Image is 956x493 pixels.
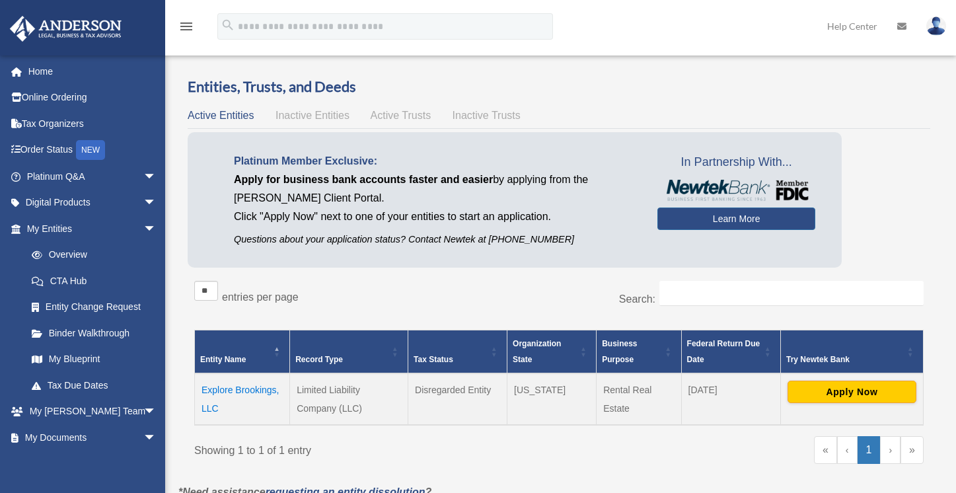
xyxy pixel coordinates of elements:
td: Explore Brookings, LLC [195,373,290,425]
span: Record Type [295,355,343,364]
p: Click "Apply Now" next to one of your entities to start an application. [234,208,638,226]
h3: Entities, Trusts, and Deeds [188,77,930,97]
img: User Pic [926,17,946,36]
th: Tax Status: Activate to sort [408,330,507,373]
span: arrow_drop_down [143,163,170,190]
a: 1 [858,436,881,464]
a: Next [880,436,901,464]
a: Digital Productsarrow_drop_down [9,190,176,216]
span: Business Purpose [602,339,637,364]
span: Inactive Entities [276,110,349,121]
p: by applying from the [PERSON_NAME] Client Portal. [234,171,638,208]
td: Rental Real Estate [597,373,681,425]
div: Showing 1 to 1 of 1 entry [194,436,549,460]
p: Platinum Member Exclusive: [234,152,638,171]
span: Federal Return Due Date [687,339,760,364]
a: Entity Change Request [18,294,170,321]
span: arrow_drop_down [143,190,170,217]
span: Active Entities [188,110,254,121]
a: Last [901,436,924,464]
th: Federal Return Due Date: Activate to sort [681,330,780,373]
span: In Partnership With... [657,152,815,173]
span: Tax Status [414,355,453,364]
span: Active Trusts [371,110,431,121]
label: entries per page [222,291,299,303]
a: Learn More [657,208,815,230]
a: Overview [18,242,163,268]
img: NewtekBankLogoSM.png [664,180,809,201]
td: Disregarded Entity [408,373,507,425]
span: Organization State [513,339,561,364]
th: Try Newtek Bank : Activate to sort [780,330,923,373]
span: Inactive Trusts [453,110,521,121]
a: Platinum Q&Aarrow_drop_down [9,163,176,190]
a: Online Ordering [9,85,176,111]
i: menu [178,19,194,34]
a: Previous [837,436,858,464]
a: Home [9,58,176,85]
i: search [221,18,235,32]
a: Binder Walkthrough [18,320,170,346]
button: Apply Now [788,381,916,403]
th: Business Purpose: Activate to sort [597,330,681,373]
a: First [814,436,837,464]
a: Tax Organizers [9,110,176,137]
a: My [PERSON_NAME] Teamarrow_drop_down [9,398,176,425]
div: NEW [76,140,105,160]
a: My Blueprint [18,346,170,373]
th: Organization State: Activate to sort [507,330,597,373]
td: [US_STATE] [507,373,597,425]
img: Anderson Advisors Platinum Portal [6,16,126,42]
div: Try Newtek Bank [786,352,903,367]
span: Entity Name [200,355,246,364]
span: arrow_drop_down [143,424,170,451]
label: Search: [619,293,655,305]
span: arrow_drop_down [143,215,170,243]
a: Tax Due Dates [18,372,170,398]
a: My Entitiesarrow_drop_down [9,215,170,242]
a: My Documentsarrow_drop_down [9,424,176,451]
p: Questions about your application status? Contact Newtek at [PHONE_NUMBER] [234,231,638,248]
th: Entity Name: Activate to invert sorting [195,330,290,373]
td: [DATE] [681,373,780,425]
th: Record Type: Activate to sort [290,330,408,373]
a: Order StatusNEW [9,137,176,164]
span: arrow_drop_down [143,398,170,426]
a: CTA Hub [18,268,170,294]
a: menu [178,23,194,34]
span: Apply for business bank accounts faster and easier [234,174,493,185]
td: Limited Liability Company (LLC) [290,373,408,425]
